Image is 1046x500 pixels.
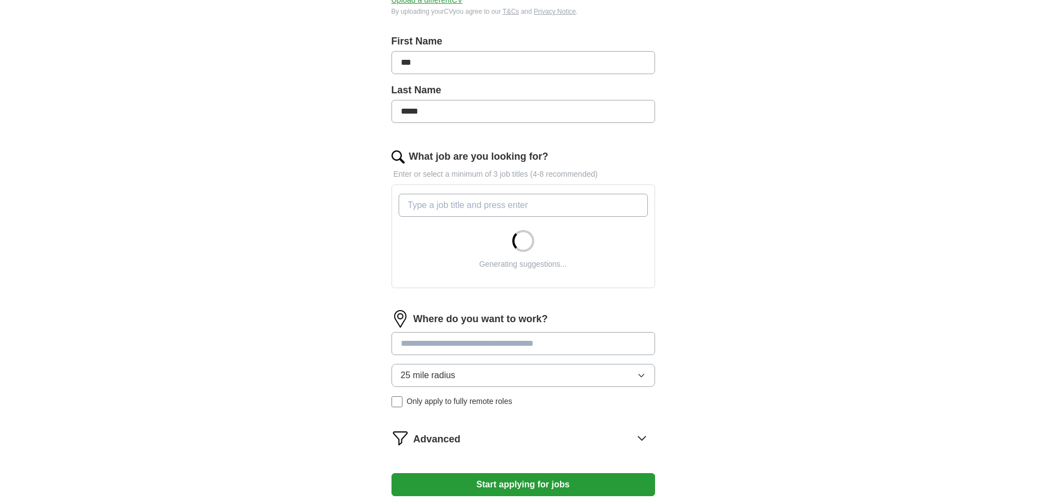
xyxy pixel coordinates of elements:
[534,8,576,15] a: Privacy Notice
[391,473,655,496] button: Start applying for jobs
[399,194,648,217] input: Type a job title and press enter
[502,8,519,15] a: T&Cs
[479,259,567,270] div: Generating suggestions...
[391,396,402,407] input: Only apply to fully remote roles
[407,396,512,407] span: Only apply to fully remote roles
[391,310,409,328] img: location.png
[413,432,461,447] span: Advanced
[391,83,655,98] label: Last Name
[391,429,409,447] img: filter
[391,7,655,16] div: By uploading your CV you agree to our and .
[409,149,549,164] label: What job are you looking for?
[401,369,456,382] span: 25 mile radius
[391,150,405,164] img: search.png
[413,312,548,327] label: Where do you want to work?
[391,34,655,49] label: First Name
[391,364,655,387] button: 25 mile radius
[391,168,655,180] p: Enter or select a minimum of 3 job titles (4-8 recommended)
